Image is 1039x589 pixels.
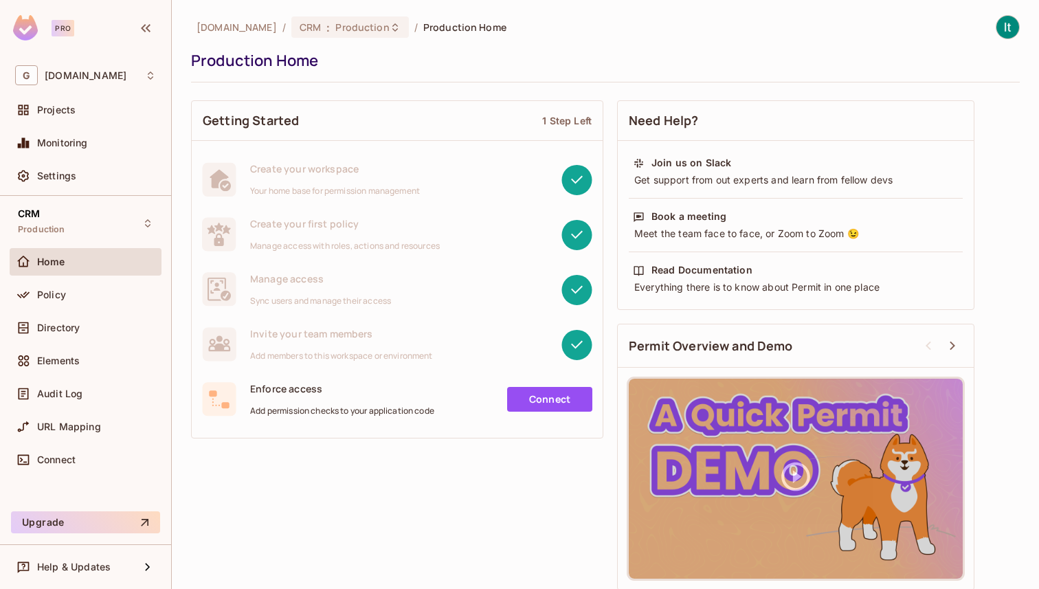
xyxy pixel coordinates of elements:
[18,208,40,219] span: CRM
[250,217,440,230] span: Create your first policy
[507,387,592,412] a: Connect
[37,388,82,399] span: Audit Log
[250,405,434,416] span: Add permission checks to your application code
[250,327,433,340] span: Invite your team members
[197,21,277,34] span: the active workspace
[633,280,959,294] div: Everything there is to know about Permit in one place
[37,137,88,148] span: Monitoring
[335,21,389,34] span: Production
[45,70,126,81] span: Workspace: gameskraft.com
[52,20,74,36] div: Pro
[18,224,65,235] span: Production
[250,351,433,362] span: Add members to this workspace or environment
[250,272,391,285] span: Manage access
[629,112,699,129] span: Need Help?
[651,156,731,170] div: Join us on Slack
[282,21,286,34] li: /
[37,289,66,300] span: Policy
[37,256,65,267] span: Home
[542,114,592,127] div: 1 Step Left
[11,511,160,533] button: Upgrade
[250,241,440,252] span: Manage access with roles, actions and resources
[250,382,434,395] span: Enforce access
[37,562,111,573] span: Help & Updates
[996,16,1019,38] img: IT Tools
[37,355,80,366] span: Elements
[651,210,726,223] div: Book a meeting
[37,421,101,432] span: URL Mapping
[203,112,299,129] span: Getting Started
[37,170,76,181] span: Settings
[37,104,76,115] span: Projects
[629,337,793,355] span: Permit Overview and Demo
[13,15,38,41] img: SReyMgAAAABJRU5ErkJggg==
[37,454,76,465] span: Connect
[414,21,418,34] li: /
[15,65,38,85] span: G
[651,263,752,277] div: Read Documentation
[300,21,321,34] span: CRM
[633,173,959,187] div: Get support from out experts and learn from fellow devs
[250,296,391,307] span: Sync users and manage their access
[326,22,331,33] span: :
[423,21,506,34] span: Production Home
[250,162,420,175] span: Create your workspace
[191,50,1013,71] div: Production Home
[37,322,80,333] span: Directory
[633,227,959,241] div: Meet the team face to face, or Zoom to Zoom 😉
[250,186,420,197] span: Your home base for permission management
